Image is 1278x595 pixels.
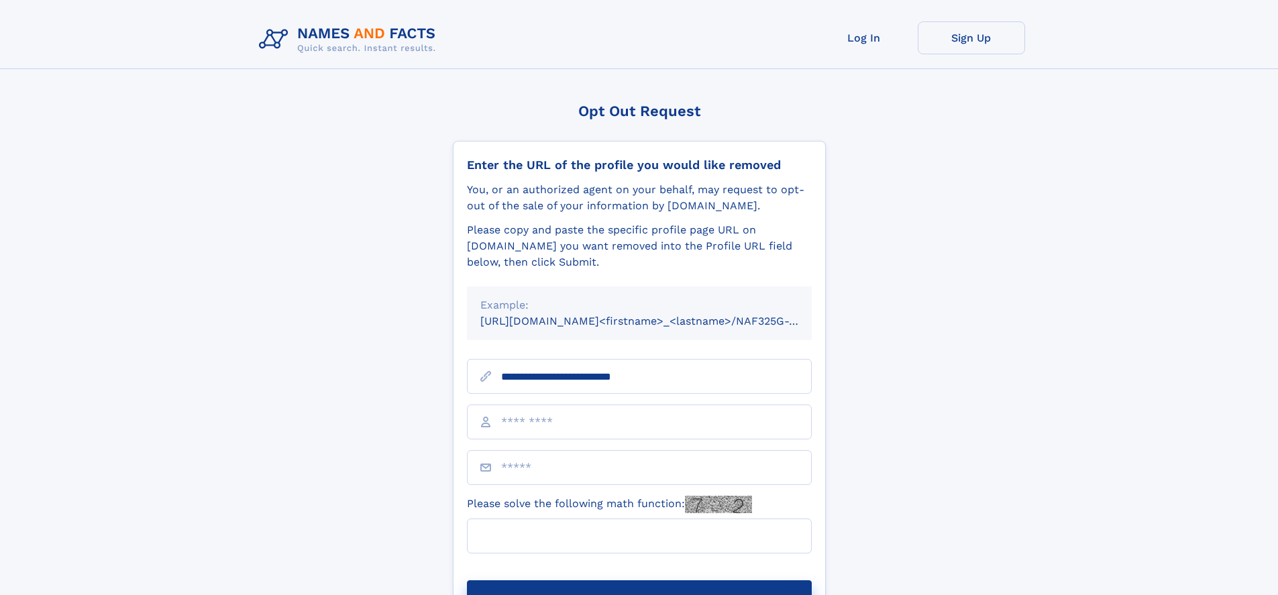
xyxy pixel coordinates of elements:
a: Log In [810,21,918,54]
div: Please copy and paste the specific profile page URL on [DOMAIN_NAME] you want removed into the Pr... [467,222,812,270]
div: Opt Out Request [453,103,826,119]
small: [URL][DOMAIN_NAME]<firstname>_<lastname>/NAF325G-xxxxxxxx [480,315,837,327]
label: Please solve the following math function: [467,496,752,513]
div: You, or an authorized agent on your behalf, may request to opt-out of the sale of your informatio... [467,182,812,214]
div: Enter the URL of the profile you would like removed [467,158,812,172]
div: Example: [480,297,798,313]
a: Sign Up [918,21,1025,54]
img: Logo Names and Facts [254,21,447,58]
